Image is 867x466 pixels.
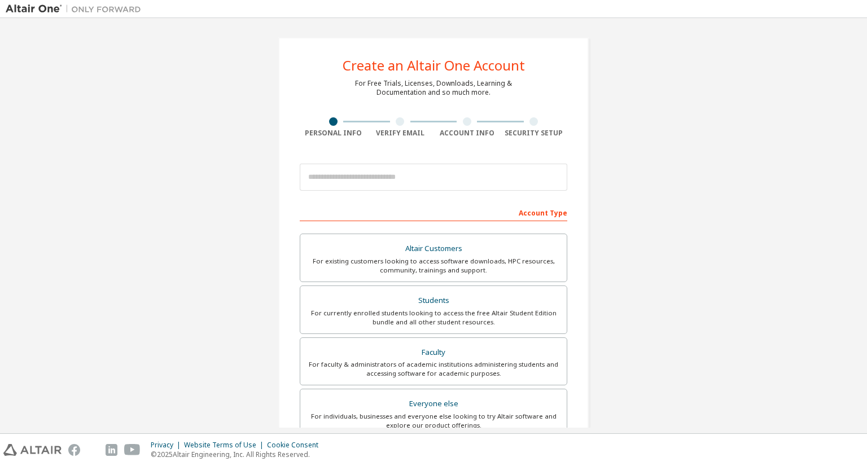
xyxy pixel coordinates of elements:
[151,441,184,450] div: Privacy
[3,444,62,456] img: altair_logo.svg
[307,360,560,378] div: For faculty & administrators of academic institutions administering students and accessing softwa...
[501,129,568,138] div: Security Setup
[307,241,560,257] div: Altair Customers
[124,444,141,456] img: youtube.svg
[68,444,80,456] img: facebook.svg
[343,59,525,72] div: Create an Altair One Account
[355,79,512,97] div: For Free Trials, Licenses, Downloads, Learning & Documentation and so much more.
[151,450,325,459] p: © 2025 Altair Engineering, Inc. All Rights Reserved.
[307,345,560,361] div: Faculty
[367,129,434,138] div: Verify Email
[6,3,147,15] img: Altair One
[307,293,560,309] div: Students
[307,257,560,275] div: For existing customers looking to access software downloads, HPC resources, community, trainings ...
[307,396,560,412] div: Everyone else
[267,441,325,450] div: Cookie Consent
[184,441,267,450] div: Website Terms of Use
[106,444,117,456] img: linkedin.svg
[300,129,367,138] div: Personal Info
[307,412,560,430] div: For individuals, businesses and everyone else looking to try Altair software and explore our prod...
[433,129,501,138] div: Account Info
[307,309,560,327] div: For currently enrolled students looking to access the free Altair Student Edition bundle and all ...
[300,203,567,221] div: Account Type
